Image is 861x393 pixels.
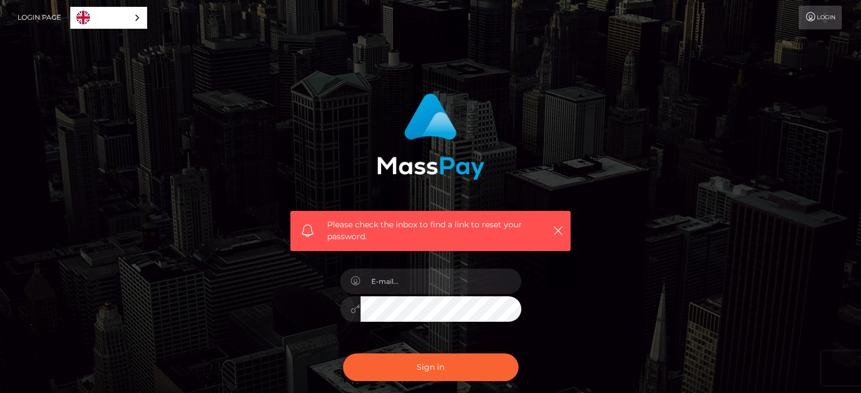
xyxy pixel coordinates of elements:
a: Login [799,6,842,29]
button: Sign in [343,353,519,381]
aside: Language selected: English [70,7,147,29]
div: Language [70,7,147,29]
img: MassPay Login [377,93,485,180]
a: English [71,7,147,28]
span: Please check the inbox to find a link to reset your password. [327,219,534,243]
a: Login Page [18,6,61,29]
input: E-mail... [361,269,521,294]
